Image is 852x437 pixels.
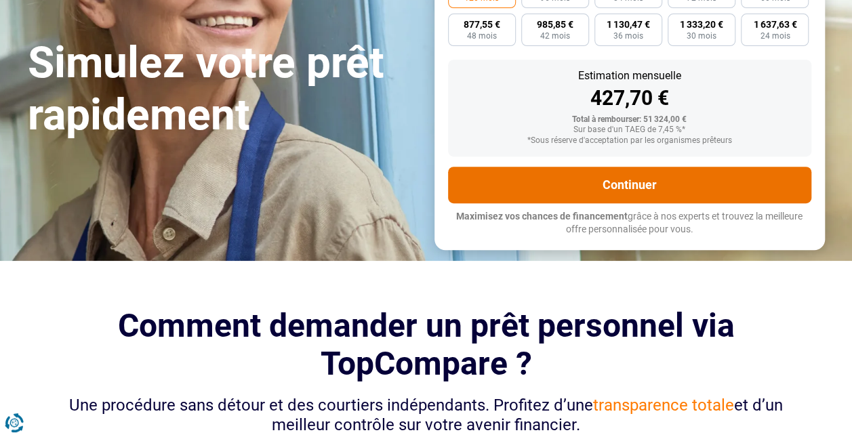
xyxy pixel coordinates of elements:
p: grâce à nos experts et trouvez la meilleure offre personnalisée pour vous. [448,210,811,236]
span: 877,55 € [464,20,500,29]
span: 24 mois [760,32,790,40]
span: 36 mois [613,32,643,40]
div: Sur base d'un TAEG de 7,45 %* [459,125,800,135]
span: 42 mois [540,32,570,40]
span: 1 333,20 € [680,20,723,29]
span: 1 637,63 € [753,20,796,29]
button: Continuer [448,167,811,203]
h2: Comment demander un prêt personnel via TopCompare ? [48,307,805,381]
span: 30 mois [687,32,716,40]
span: 48 mois [467,32,497,40]
div: *Sous réserve d'acceptation par les organismes prêteurs [459,136,800,146]
div: Une procédure sans détour et des courtiers indépendants. Profitez d’une et d’un meilleur contrôle... [48,396,805,435]
span: Maximisez vos chances de financement [456,211,628,222]
span: 1 130,47 € [607,20,650,29]
div: 427,70 € [459,88,800,108]
div: Total à rembourser: 51 324,00 € [459,115,800,125]
div: Estimation mensuelle [459,70,800,81]
span: transparence totale [593,396,734,415]
h1: Simulez votre prêt rapidement [28,37,418,142]
span: 985,85 € [537,20,573,29]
